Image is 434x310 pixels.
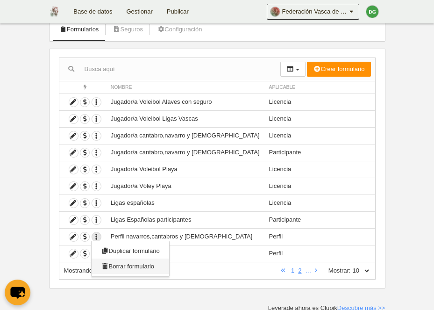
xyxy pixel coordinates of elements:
td: Licencia [264,127,375,144]
td: Jugador/a Voleibol Ligas Vascas [106,110,264,127]
a: 1 [289,267,296,274]
td: Perfil [264,228,375,245]
span: Federación Vasca de Voleibol [282,7,348,16]
td: Licencia [264,161,375,178]
span: Mostrando del 11 al 20 [64,267,126,274]
td: Licencia [264,110,375,127]
button: Crear formulario [307,62,370,77]
td: Jugador/a cantabro,navarro y [DEMOGRAPHIC_DATA] [106,144,264,161]
td: Jugador/a Voleibol Alaves con seguro [106,94,264,110]
label: Mostrar: [319,267,351,275]
img: Oa2hBJ8rYK13.30x30.jpg [270,7,280,16]
a: Seguros [107,22,148,36]
td: Licencia [264,195,375,211]
a: Federación Vasca de Voleibol [267,4,359,20]
a: Formularios [54,22,104,36]
td: Persona [106,245,264,262]
td: Participante [264,211,375,228]
td: Jugador/a Voleibol Playa [106,161,264,178]
td: Ligas españolas [106,195,264,211]
button: chat-button [5,280,30,305]
span: Aplicable [269,85,296,90]
img: c2l6ZT0zMHgzMCZmcz05JnRleHQ9REcmYmc9NDNhMDQ3.png [366,6,378,18]
a: Configuración [152,22,207,36]
img: Federación Vasca de Voleibol [49,6,59,17]
a: Duplicar formulario [92,244,169,259]
td: Jugador/a cantabro,navarro y [DEMOGRAPHIC_DATA] [106,127,264,144]
td: Licencia [264,94,375,110]
span: Nombre [111,85,132,90]
td: Licencia [264,178,375,195]
td: Ligas Españolas participantes [106,211,264,228]
a: 2 [296,267,303,274]
li: … [305,267,311,275]
td: Perfil [264,245,375,262]
button: Borrar formulario [101,262,159,271]
td: Perfil navarros,cantabros y [DEMOGRAPHIC_DATA] [106,228,264,245]
div: ( ) [64,267,275,275]
span: Duplicar formulario [101,247,159,254]
td: Jugador/a Vóley Playa [106,178,264,195]
input: Busca aquí [59,62,280,76]
td: Participante [264,144,375,161]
